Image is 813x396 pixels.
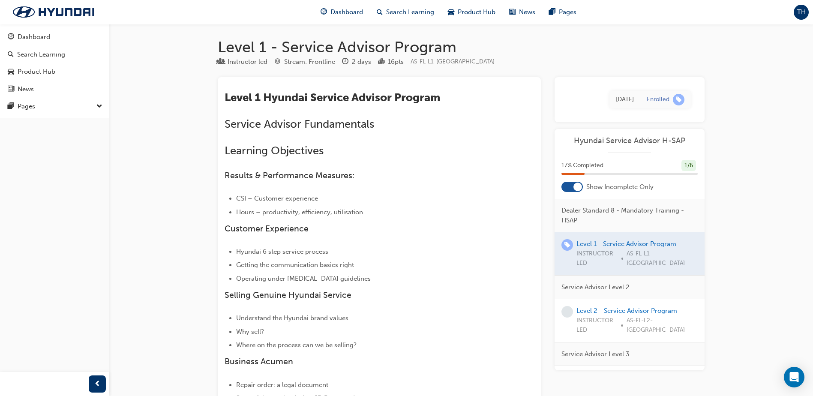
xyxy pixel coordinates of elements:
[561,136,698,146] a: Hyundai Service Advisor H-SAP
[3,64,106,80] a: Product Hub
[274,58,281,66] span: target-icon
[218,57,267,67] div: Type
[274,57,335,67] div: Stream
[576,307,677,315] a: Level 2 - Service Advisor Program
[18,67,55,77] div: Product Hub
[94,379,101,390] span: prev-icon
[236,195,318,202] span: CSI – Customer experience
[561,306,573,318] span: learningRecordVerb_NONE-icon
[378,57,404,67] div: Points
[342,57,371,67] div: Duration
[458,7,495,17] span: Product Hub
[236,381,328,389] span: Repair order: a legal document
[3,99,106,114] button: Pages
[225,357,293,366] span: Business Acumen
[378,58,384,66] span: podium-icon
[236,248,328,255] span: Hyundai 6 step service process
[218,38,705,57] h1: Level 1 - Service Advisor Program
[388,57,404,67] div: 16 pts
[236,275,371,282] span: Operating under [MEDICAL_DATA] guidelines
[386,7,434,17] span: Search Learning
[627,316,698,335] span: AS-FL-L2-[GEOGRAPHIC_DATA]
[377,7,383,18] span: search-icon
[236,208,363,216] span: Hours – productivity, efficiency, utilisation
[561,206,691,225] span: Dealer Standard 8 - Mandatory Training - HSAP
[18,102,35,111] div: Pages
[561,349,630,359] span: Service Advisor Level 3
[225,224,309,234] span: Customer Experience
[784,367,804,387] div: Open Intercom Messenger
[17,50,65,60] div: Search Learning
[314,3,370,21] a: guage-iconDashboard
[586,182,654,192] span: Show Incomplete Only
[542,3,583,21] a: pages-iconPages
[236,261,354,269] span: Getting the communication basics right
[616,95,634,105] div: Wed Jun 25 2025 10:38:43 GMT+1000 (Australian Eastern Standard Time)
[352,57,371,67] div: 2 days
[96,101,102,112] span: down-icon
[225,91,440,104] span: Level 1 Hyundai Service Advisor Program
[502,3,542,21] a: news-iconNews
[342,58,348,66] span: clock-icon
[681,160,696,171] div: 1 / 6
[549,7,555,18] span: pages-icon
[561,239,573,251] span: learningRecordVerb_ENROLL-icon
[576,316,618,335] span: INSTRUCTOR LED
[225,171,355,180] span: Results & Performance Measures:
[4,3,103,21] img: Trak
[8,68,14,76] span: car-icon
[3,27,106,99] button: DashboardSearch LearningProduct HubNews
[561,282,630,292] span: Service Advisor Level 2
[519,7,535,17] span: News
[18,32,50,42] div: Dashboard
[236,341,357,349] span: Where on the process can we be selling?
[18,84,34,94] div: News
[8,51,14,59] span: search-icon
[3,81,106,97] a: News
[794,5,809,20] button: TH
[225,290,351,300] span: Selling Genuine Hyundai Service
[8,86,14,93] span: news-icon
[236,328,264,336] span: Why sell?
[411,58,495,65] span: Learning resource code
[228,57,267,67] div: Instructor led
[647,96,669,104] div: Enrolled
[225,144,324,157] span: Learning Objectives
[3,47,106,63] a: Search Learning
[561,161,603,171] span: 17 % Completed
[284,57,335,67] div: Stream: Frontline
[236,314,348,322] span: Understand the Hyundai brand values
[441,3,502,21] a: car-iconProduct Hub
[673,94,684,105] span: learningRecordVerb_ENROLL-icon
[3,29,106,45] a: Dashboard
[8,103,14,111] span: pages-icon
[330,7,363,17] span: Dashboard
[225,117,374,131] span: Service Advisor Fundamentals
[321,7,327,18] span: guage-icon
[797,7,806,17] span: TH
[370,3,441,21] a: search-iconSearch Learning
[448,7,454,18] span: car-icon
[218,58,224,66] span: learningResourceType_INSTRUCTOR_LED-icon
[8,33,14,41] span: guage-icon
[559,7,576,17] span: Pages
[509,7,516,18] span: news-icon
